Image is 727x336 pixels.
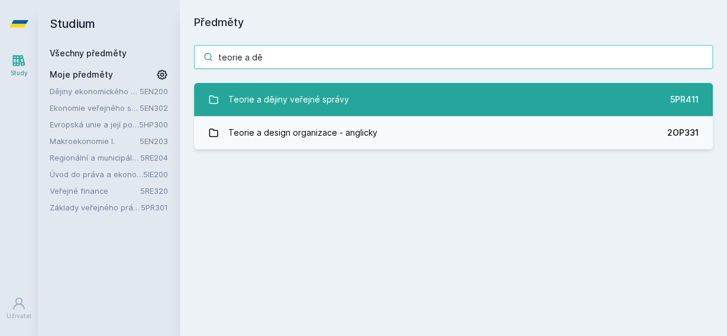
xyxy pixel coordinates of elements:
[140,87,168,96] a: 5EN200
[140,153,168,162] a: 5RE204
[50,85,140,97] a: Dějiny ekonomického myšlení
[11,69,28,78] div: Study
[50,119,139,130] a: Evropská unie a její politiky
[143,169,168,179] a: 5IE200
[50,168,143,180] a: Úvod do práva a ekonomie
[50,69,113,81] span: Moje předměty
[667,127,699,139] div: 2OP331
[194,14,713,31] h1: Předměty
[2,47,35,84] a: Study
[670,94,699,105] div: 5PR411
[50,48,127,58] a: Všechny předměty
[140,186,168,196] a: 5RE320
[50,152,140,164] a: Regionální a municipální ekonomie
[140,103,168,113] a: 5EN302
[50,135,140,147] a: Makroekonomie I.
[228,121,377,145] div: Teorie a design organizace - anglicky
[194,116,713,149] a: Teorie a design organizace - anglicky 2OP331
[7,312,31,321] div: Uživatel
[194,45,713,69] input: Název nebo ident předmětu…
[194,83,713,116] a: Teorie a dějiny veřejné správy 5PR411
[50,201,141,213] a: Základy veřejného práva pro podnikatele
[140,136,168,146] a: 5EN203
[50,185,140,197] a: Veřejné finance
[228,88,349,111] div: Teorie a dějiny veřejné správy
[2,290,35,327] a: Uživatel
[141,203,168,212] a: 5PR301
[50,102,140,114] a: Ekonomie veřejného sektoru
[139,120,168,129] a: 5HP300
